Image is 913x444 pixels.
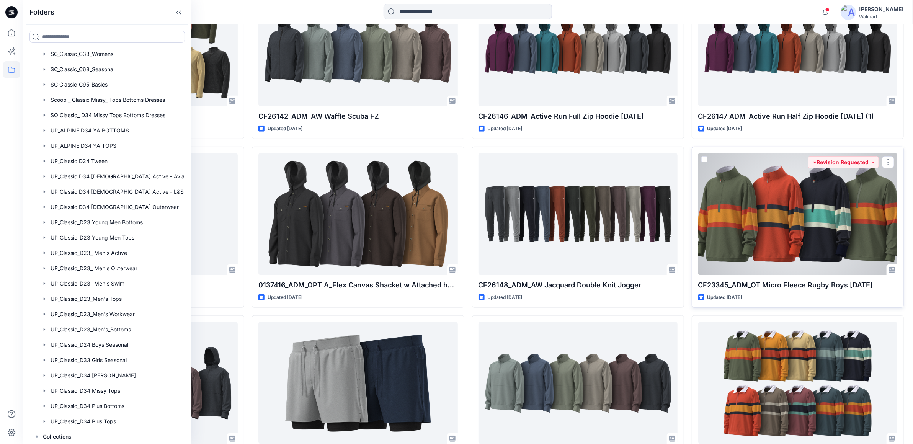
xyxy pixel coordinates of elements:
[43,432,72,441] p: Collections
[707,125,742,133] p: Updated [DATE]
[488,125,523,133] p: Updated [DATE]
[479,111,678,122] p: CF26146_ADM_Active Run Full Zip Hoodie [DATE]
[479,280,678,291] p: CF26148_ADM_AW Jacquard Double Knit Jogger
[859,5,903,14] div: [PERSON_NAME]
[268,294,302,302] p: Updated [DATE]
[488,294,523,302] p: Updated [DATE]
[698,322,897,444] a: CF23345_ADM_OT Hike Rugby Top 29SEP25
[258,111,457,122] p: CF26142_ADM_AW Waffle Scuba FZ
[258,153,457,275] a: 0137416_ADM_OPT A_Flex Canvas Shacket w Attached hooded Fleece Bib 21OCT23
[479,322,678,444] a: CF26143_ADM_AW Waffle Scuba QTR Zip 29SEP25
[258,280,457,291] p: 0137416_ADM_OPT A_Flex Canvas Shacket w Attached hooded Fleece Bib [DATE]
[698,280,897,291] p: CF23345_ADM_OT Micro Fleece Rugby Boys [DATE]
[479,153,678,275] a: CF26148_ADM_AW Jacquard Double Knit Jogger
[707,294,742,302] p: Updated [DATE]
[859,14,903,20] div: Walmart
[268,125,302,133] p: Updated [DATE]
[258,322,457,444] a: CF26239_ADM_AW Active 2 in 1 Short 5IN Inseam no symetry
[698,153,897,275] a: CF23345_ADM_OT Micro Fleece Rugby Boys 25SEP25
[698,111,897,122] p: CF26147_ADM_Active Run Half Zip Hoodie [DATE] (1)
[841,5,856,20] img: avatar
